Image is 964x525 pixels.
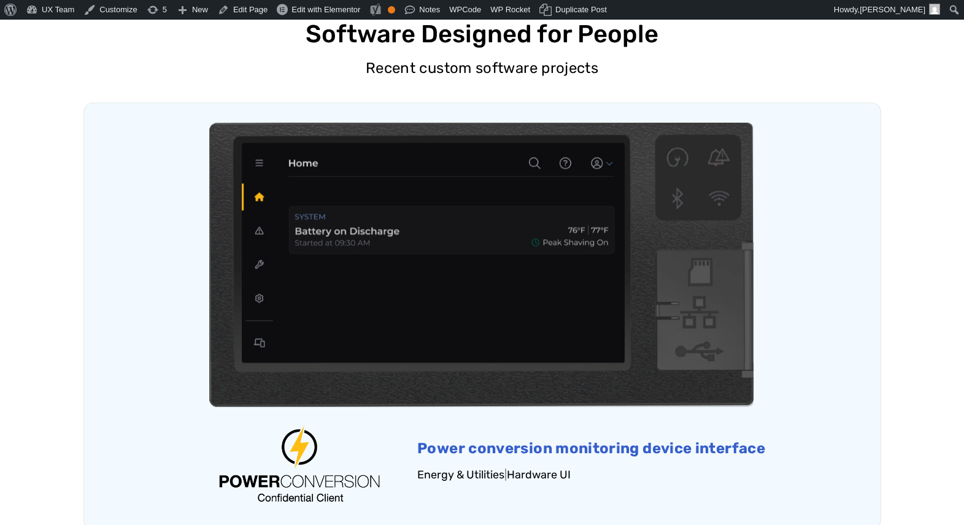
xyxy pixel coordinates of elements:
[241,1,285,11] span: Last Name
[83,58,881,78] p: Recent custom software projects
[291,5,360,14] span: Edit with Elementor
[388,6,395,13] div: OK
[860,5,925,14] span: [PERSON_NAME]
[3,172,11,180] input: Subscribe to UX Team newsletter.
[83,20,881,48] h2: Software Designed for People
[903,466,964,525] iframe: Chat Widget
[15,171,477,182] span: Subscribe to UX Team newsletter.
